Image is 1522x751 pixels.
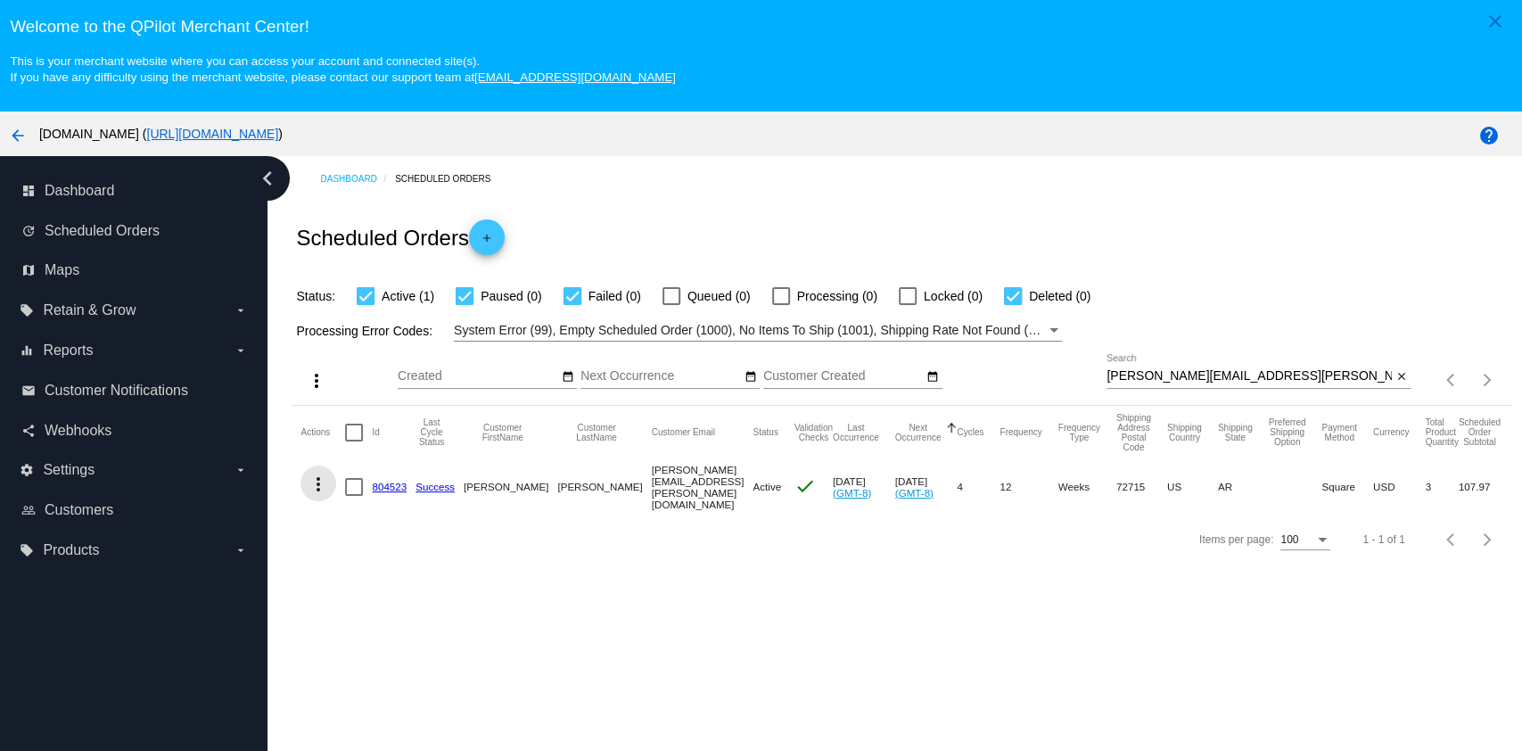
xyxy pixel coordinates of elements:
[382,285,434,307] span: Active (1)
[43,462,95,478] span: Settings
[1469,522,1505,557] button: Next page
[1058,423,1100,442] button: Change sorting for FrequencyType
[43,302,136,318] span: Retain & Grow
[957,459,1000,515] mat-cell: 4
[372,427,379,438] button: Change sorting for Id
[415,481,455,492] a: Success
[794,475,816,497] mat-icon: check
[253,164,282,193] i: chevron_left
[415,417,448,447] button: Change sorting for LastProcessingCycleId
[21,496,248,524] a: people_outline Customers
[1321,423,1356,442] button: Change sorting for PaymentMethod.Type
[833,487,871,499] a: (GMT-8)
[1058,459,1116,515] mat-cell: Weeks
[20,543,34,557] i: local_offer
[372,481,407,492] a: 804523
[1425,459,1458,515] mat-cell: 3
[296,289,335,303] span: Status:
[1478,125,1500,146] mat-icon: help
[10,54,675,84] small: This is your merchant website where you can access your account and connected site(s). If you hav...
[300,406,345,459] mat-header-cell: Actions
[1469,362,1505,398] button: Next page
[20,463,34,477] i: settings
[45,423,111,439] span: Webhooks
[234,343,248,358] i: arrow_drop_down
[833,459,895,515] mat-cell: [DATE]
[1029,285,1090,307] span: Deleted (0)
[234,463,248,477] i: arrow_drop_down
[234,543,248,557] i: arrow_drop_down
[43,342,93,359] span: Reports
[7,125,29,146] mat-icon: arrow_back
[1199,533,1273,546] div: Items per page:
[1167,423,1202,442] button: Change sorting for ShippingCountry
[21,184,36,198] i: dashboard
[306,370,327,392] mat-icon: more_vert
[687,285,751,307] span: Queued (0)
[21,256,248,285] a: map Maps
[43,542,99,558] span: Products
[39,127,283,141] span: [DOMAIN_NAME] ( )
[1434,522,1469,557] button: Previous page
[21,217,248,245] a: update Scheduled Orders
[45,183,114,199] span: Dashboard
[1321,459,1372,515] mat-cell: Square
[45,383,188,399] span: Customer Notifications
[481,285,541,307] span: Paused (0)
[21,177,248,205] a: dashboard Dashboard
[398,369,558,384] input: Created
[20,303,34,318] i: local_offer
[1280,533,1298,546] span: 100
[1167,459,1218,515] mat-cell: US
[476,232,498,253] mat-icon: add
[10,17,1511,37] h3: Welcome to the QPilot Merchant Center!
[753,427,777,438] button: Change sorting for Status
[926,370,939,384] mat-icon: date_range
[21,224,36,238] i: update
[1218,459,1269,515] mat-cell: AR
[588,285,641,307] span: Failed (0)
[957,427,983,438] button: Change sorting for Cycles
[45,502,113,518] span: Customers
[557,423,635,442] button: Change sorting for CustomerLastName
[1000,427,1041,438] button: Change sorting for Frequency
[146,127,278,141] a: [URL][DOMAIN_NAME]
[1373,427,1410,438] button: Change sorting for CurrencyIso
[20,343,34,358] i: equalizer
[1485,11,1506,32] mat-icon: close
[234,303,248,318] i: arrow_drop_down
[474,70,676,84] a: [EMAIL_ADDRESS][DOMAIN_NAME]
[21,503,36,517] i: people_outline
[45,262,79,278] span: Maps
[296,324,432,338] span: Processing Error Codes:
[464,423,541,442] button: Change sorting for CustomerFirstName
[1459,417,1501,447] button: Change sorting for Subtotal
[21,417,248,445] a: share Webhooks
[652,459,753,515] mat-cell: [PERSON_NAME][EMAIL_ADDRESS][PERSON_NAME][DOMAIN_NAME]
[1107,369,1392,384] input: Search
[652,427,715,438] button: Change sorting for CustomerEmail
[1269,417,1306,447] button: Change sorting for PreferredShippingOption
[45,223,160,239] span: Scheduled Orders
[1000,459,1057,515] mat-cell: 12
[794,406,833,459] mat-header-cell: Validation Checks
[895,423,942,442] button: Change sorting for NextOccurrenceUtc
[753,481,781,492] span: Active
[562,370,574,384] mat-icon: date_range
[1218,423,1253,442] button: Change sorting for ShippingState
[797,285,877,307] span: Processing (0)
[895,487,934,499] a: (GMT-8)
[924,285,983,307] span: Locked (0)
[1459,459,1517,515] mat-cell: 107.97
[1392,367,1411,386] button: Clear
[744,370,756,384] mat-icon: date_range
[1394,370,1407,384] mat-icon: close
[1425,406,1458,459] mat-header-cell: Total Product Quantity
[1116,413,1151,452] button: Change sorting for ShippingPostcode
[454,319,1062,342] mat-select: Filter by Processing Error Codes
[763,369,924,384] input: Customer Created
[895,459,958,515] mat-cell: [DATE]
[21,263,36,277] i: map
[464,459,557,515] mat-cell: [PERSON_NAME]
[308,474,329,495] mat-icon: more_vert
